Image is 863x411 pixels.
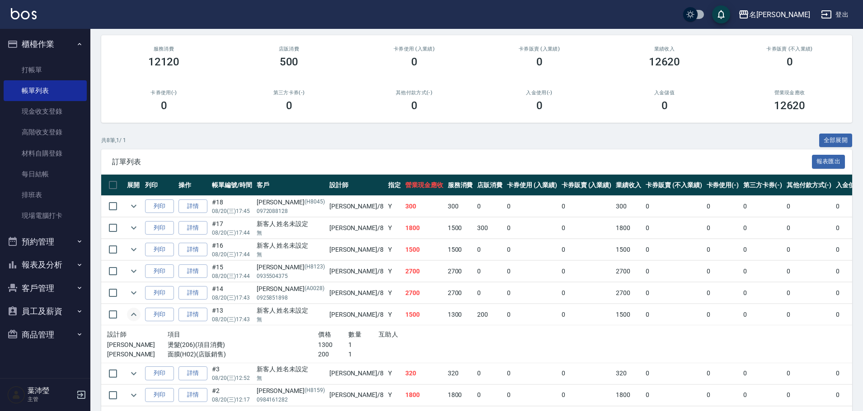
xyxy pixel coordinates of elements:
td: 0 [505,363,559,384]
td: 0 [643,282,704,304]
td: 0 [475,384,505,406]
td: 0 [741,304,784,325]
td: #15 [210,261,254,282]
button: 登出 [817,6,852,23]
td: Y [386,384,403,406]
th: 卡券使用 (入業績) [505,175,559,196]
td: 0 [784,239,834,260]
p: 面膜(H02)(店販銷售) [168,350,319,359]
h3: 12120 [148,55,180,68]
a: 報表匯出 [812,157,845,166]
button: 列印 [145,366,174,380]
a: 詳情 [178,221,207,235]
span: 互助人 [379,331,398,338]
h3: 0 [536,99,543,112]
td: 0 [741,363,784,384]
div: 新客人 姓名未設定 [257,241,325,250]
th: 操作 [176,175,210,196]
p: 08/20 (三) 17:43 [212,294,252,302]
button: 商品管理 [4,323,87,346]
td: 0 [704,384,741,406]
td: 0 [559,217,614,239]
button: 列印 [145,286,174,300]
td: Y [386,239,403,260]
p: (A0028) [305,284,324,294]
td: 1500 [403,239,446,260]
th: 列印 [143,175,176,196]
h2: 卡券販賣 (不入業績) [738,46,841,52]
a: 材料自購登錄 [4,143,87,164]
a: 排班表 [4,185,87,205]
p: 1 [348,350,379,359]
span: 項目 [168,331,181,338]
td: 0 [559,239,614,260]
button: 列印 [145,388,174,402]
p: 08/20 (三) 17:43 [212,315,252,323]
p: (H8159) [305,386,325,396]
a: 詳情 [178,199,207,213]
p: 08/20 (三) 17:44 [212,272,252,280]
div: 新客人 姓名未設定 [257,219,325,229]
button: 預約管理 [4,230,87,254]
p: 無 [257,250,325,259]
h2: 入金使用(-) [488,90,591,96]
h2: 入金儲值 [613,90,716,96]
td: 2700 [446,282,475,304]
button: expand row [127,199,141,213]
td: 0 [559,282,614,304]
td: #16 [210,239,254,260]
td: [PERSON_NAME] /8 [327,261,386,282]
td: [PERSON_NAME] /8 [327,384,386,406]
h3: 0 [536,55,543,68]
h3: 0 [661,99,668,112]
button: 名[PERSON_NAME] [735,5,814,24]
td: 2700 [403,261,446,282]
td: 0 [505,261,559,282]
a: 現場電腦打卡 [4,205,87,226]
p: 無 [257,229,325,237]
button: 報表匯出 [812,155,845,169]
h2: 卡券使用 (入業績) [362,46,466,52]
p: [PERSON_NAME] [107,350,168,359]
h2: 其他付款方式(-) [362,90,466,96]
button: 報表及分析 [4,253,87,277]
td: 0 [559,384,614,406]
button: 櫃檯作業 [4,32,87,56]
td: 0 [505,304,559,325]
td: [PERSON_NAME] /8 [327,217,386,239]
td: 1800 [403,217,446,239]
div: [PERSON_NAME] [257,198,325,207]
h3: 12620 [649,55,680,68]
td: Y [386,282,403,304]
td: 0 [643,196,704,217]
td: 0 [475,239,505,260]
p: 0935504375 [257,272,325,280]
span: 價格 [318,331,331,338]
a: 詳情 [178,286,207,300]
td: #14 [210,282,254,304]
td: 300 [403,196,446,217]
td: 0 [475,261,505,282]
p: (H8123) [305,263,325,272]
p: [PERSON_NAME] [107,340,168,350]
a: 高階收支登錄 [4,122,87,143]
p: 主管 [28,395,74,403]
th: 業績收入 [614,175,643,196]
h2: 營業現金應收 [738,90,841,96]
button: expand row [127,221,141,235]
th: 客戶 [254,175,327,196]
td: 0 [741,239,784,260]
h3: 服務消費 [112,46,216,52]
button: 列印 [145,243,174,257]
td: #13 [210,304,254,325]
a: 現金收支登錄 [4,101,87,122]
td: 320 [614,363,643,384]
td: 0 [704,239,741,260]
td: 0 [784,282,834,304]
p: 1 [348,340,379,350]
h3: 0 [161,99,167,112]
button: expand row [127,286,141,300]
td: 0 [559,196,614,217]
td: #3 [210,363,254,384]
td: 0 [643,363,704,384]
